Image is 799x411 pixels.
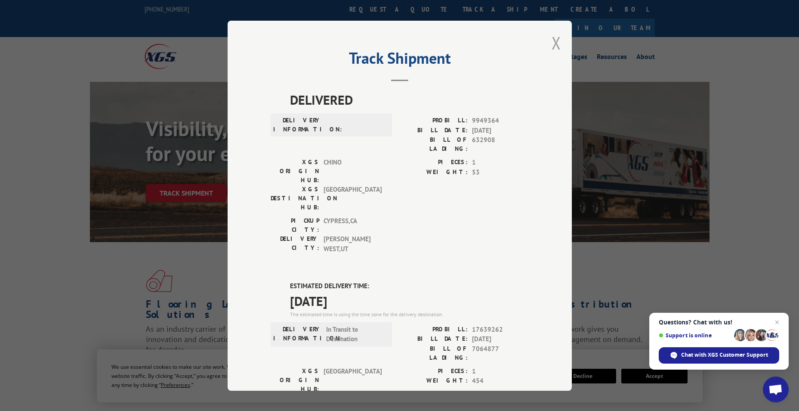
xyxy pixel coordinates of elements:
label: DELIVERY INFORMATION: [273,324,322,344]
span: [DATE] [472,125,529,135]
span: DELIVERED [290,90,529,109]
span: 454 [472,376,529,386]
label: DELIVERY CITY: [271,234,319,254]
span: 632908 [472,135,529,153]
span: [GEOGRAPHIC_DATA] [324,366,382,393]
label: DELIVERY INFORMATION: [273,116,322,134]
div: Chat with XGS Customer Support [659,347,779,364]
label: PIECES: [400,366,468,376]
label: XGS DESTINATION HUB: [271,185,319,212]
span: 17639262 [472,324,529,334]
label: ESTIMATED DELIVERY TIME: [290,281,529,291]
span: [PERSON_NAME] WEST , UT [324,234,382,254]
span: Questions? Chat with us! [659,319,779,326]
button: Close modal [552,31,561,54]
label: BILL DATE: [400,334,468,344]
span: CYPRESS , CA [324,216,382,234]
span: In Transit to Destination [326,324,384,344]
span: Support is online [659,332,731,339]
div: Open chat [763,377,789,402]
span: Close chat [772,317,782,327]
label: PIECES: [400,158,468,168]
span: [DATE] [290,291,529,310]
label: PROBILL: [400,116,468,126]
div: The estimated time is using the time zone for the delivery destination. [290,310,529,318]
label: XGS ORIGIN HUB: [271,158,319,185]
span: CHINO [324,158,382,185]
span: 1 [472,158,529,168]
span: 53 [472,167,529,177]
label: PICKUP CITY: [271,216,319,234]
span: 1 [472,366,529,376]
label: BILL OF LADING: [400,344,468,362]
label: WEIGHT: [400,376,468,386]
span: Chat with XGS Customer Support [681,351,768,359]
label: XGS ORIGIN HUB: [271,366,319,393]
span: [GEOGRAPHIC_DATA] [324,185,382,212]
span: [DATE] [472,334,529,344]
span: 9949364 [472,116,529,126]
label: BILL DATE: [400,125,468,135]
span: 7064877 [472,344,529,362]
label: PROBILL: [400,324,468,334]
label: BILL OF LADING: [400,135,468,153]
label: WEIGHT: [400,167,468,177]
h2: Track Shipment [271,52,529,68]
